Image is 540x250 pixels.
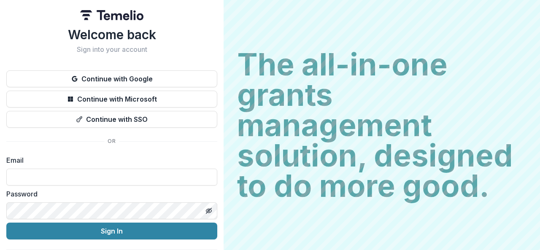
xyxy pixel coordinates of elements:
label: Email [6,155,212,165]
img: Temelio [80,10,143,20]
button: Continue with Google [6,70,217,87]
button: Toggle password visibility [202,204,216,218]
h1: Welcome back [6,27,217,42]
h2: Sign into your account [6,46,217,54]
button: Sign In [6,223,217,239]
label: Password [6,189,212,199]
button: Continue with SSO [6,111,217,128]
button: Continue with Microsoft [6,91,217,108]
